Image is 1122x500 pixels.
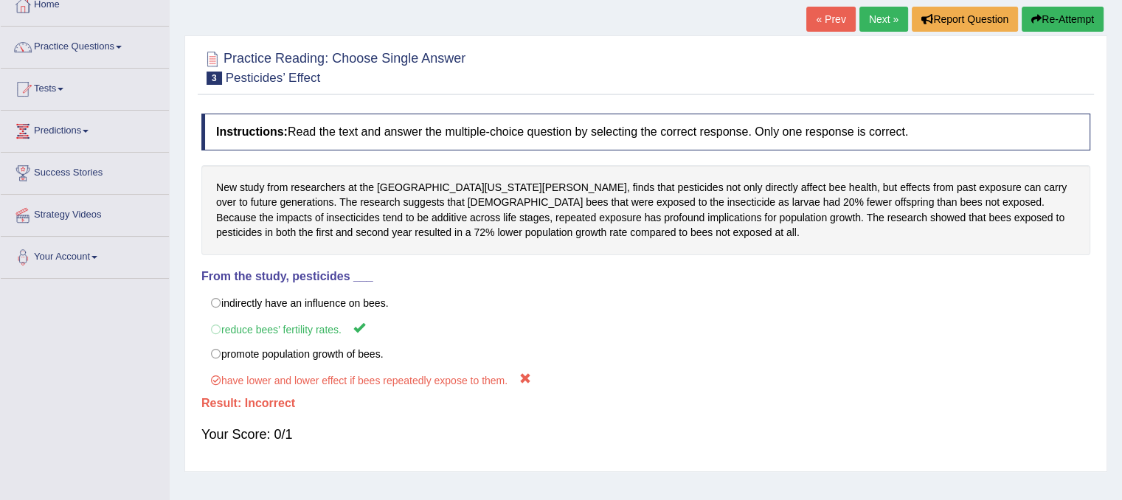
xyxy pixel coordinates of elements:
[216,125,288,138] b: Instructions:
[912,7,1018,32] button: Report Question
[201,417,1090,452] div: Your Score: 0/1
[201,165,1090,255] div: New study from researchers at the [GEOGRAPHIC_DATA][US_STATE][PERSON_NAME], finds that pesticides...
[201,48,465,85] h2: Practice Reading: Choose Single Answer
[201,366,1090,393] label: have lower and lower effect if bees repeatedly expose to them.
[1,237,169,274] a: Your Account
[201,315,1090,342] label: reduce bees’ fertility rates.
[201,291,1090,316] label: indirectly have an influence on bees.
[226,71,321,85] small: Pesticides’ Effect
[1,27,169,63] a: Practice Questions
[201,341,1090,367] label: promote population growth of bees.
[1,111,169,147] a: Predictions
[1,153,169,190] a: Success Stories
[201,397,1090,410] h4: Result:
[1,69,169,105] a: Tests
[1,195,169,232] a: Strategy Videos
[806,7,855,32] a: « Prev
[201,270,1090,283] h4: From the study, pesticides ___
[207,72,222,85] span: 3
[859,7,908,32] a: Next »
[1022,7,1104,32] button: Re-Attempt
[201,114,1090,150] h4: Read the text and answer the multiple-choice question by selecting the correct response. Only one...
